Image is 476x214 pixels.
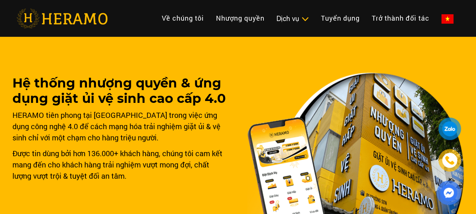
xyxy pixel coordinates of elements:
div: HERAMO tiên phong tại [GEOGRAPHIC_DATA] trong việc ứng dụng công nghệ 4.0 để cách mạng hóa trải n... [12,109,229,143]
img: subToggleIcon [301,15,309,23]
div: Dịch vụ [277,14,309,24]
img: vn-flag.png [441,14,453,24]
a: Nhượng quyền [210,10,271,26]
img: heramo-logo.png [17,9,108,28]
img: phone-icon [446,156,454,164]
a: Trở thành đối tác [366,10,435,26]
a: Tuyển dụng [315,10,366,26]
h1: Hệ thống nhượng quyền & ứng dụng giặt ủi vệ sinh cao cấp 4.0 [12,75,229,106]
a: Về chúng tôi [156,10,210,26]
a: phone-icon [440,150,460,170]
div: Được tin dùng bởi hơn 136.000+ khách hàng, chúng tôi cam kết mang đến cho khách hàng trải nghiệm ... [12,148,229,181]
